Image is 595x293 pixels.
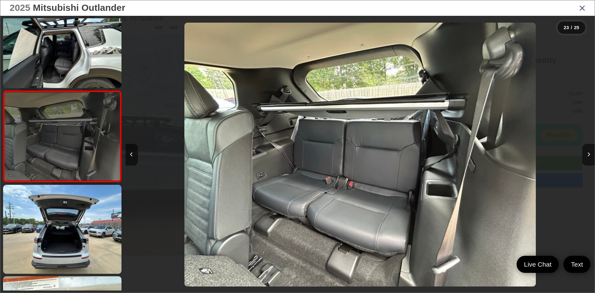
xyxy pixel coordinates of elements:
div: 2025 Mitsubishi Outlander Trail Edition 22 [126,23,595,286]
i: Close gallery [579,4,585,12]
span: 23 [564,25,569,30]
a: Text [563,256,590,273]
span: Live Chat [521,260,555,269]
button: Previous image [126,144,138,166]
span: Mitsubishi Outlander [33,2,125,13]
span: 25 [574,25,579,30]
a: Live Chat [517,256,559,273]
span: Text [568,260,586,269]
img: 2025 Mitsubishi Outlander Trail Edition [184,23,536,286]
span: 2025 [10,2,30,13]
span: / [570,25,573,30]
button: Next image [582,144,595,166]
img: 2025 Mitsubishi Outlander Trail Edition [2,184,122,274]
